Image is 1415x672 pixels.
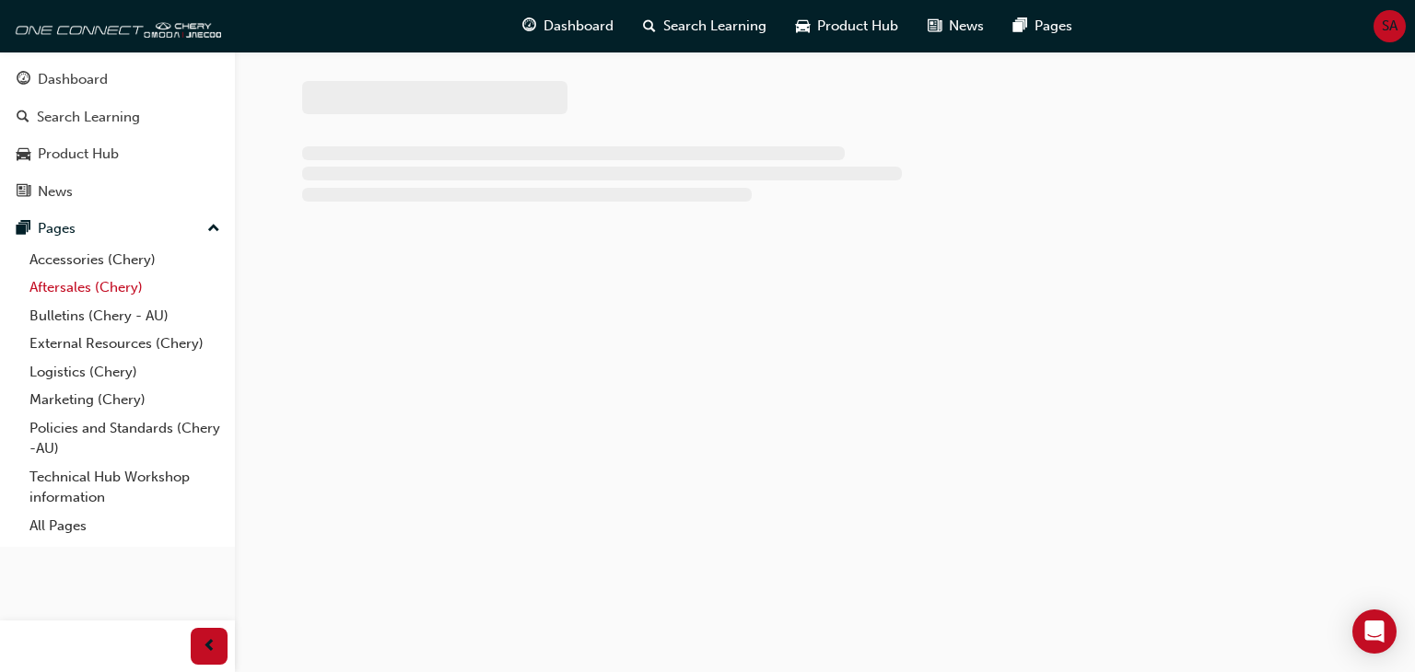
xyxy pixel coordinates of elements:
button: DashboardSearch LearningProduct HubNews [7,59,228,212]
span: guage-icon [522,15,536,38]
span: Search Learning [663,16,766,37]
a: Technical Hub Workshop information [22,463,228,512]
span: search-icon [643,15,656,38]
a: Search Learning [7,100,228,134]
span: car-icon [17,146,30,163]
a: News [7,175,228,209]
div: Pages [38,218,76,239]
div: Search Learning [37,107,140,128]
span: guage-icon [17,72,30,88]
span: search-icon [17,110,29,126]
button: Pages [7,212,228,246]
a: Dashboard [7,63,228,97]
a: Policies and Standards (Chery -AU) [22,414,228,463]
a: news-iconNews [913,7,999,45]
span: Product Hub [817,16,898,37]
span: News [949,16,984,37]
span: pages-icon [17,221,30,238]
div: Product Hub [38,144,119,165]
a: search-iconSearch Learning [628,7,781,45]
a: Bulletins (Chery - AU) [22,302,228,330]
a: guage-iconDashboard [508,7,628,45]
span: Pages [1035,16,1072,37]
span: car-icon [796,15,810,38]
a: Aftersales (Chery) [22,273,228,302]
button: SA [1374,10,1406,42]
div: Open Intercom Messenger [1352,609,1397,654]
a: Marketing (Chery) [22,386,228,414]
a: Logistics (Chery) [22,358,228,387]
a: External Resources (Chery) [22,330,228,358]
a: All Pages [22,512,228,540]
span: up-icon [207,217,220,241]
span: news-icon [17,184,30,201]
span: SA [1382,16,1397,37]
div: Dashboard [38,69,108,90]
span: news-icon [928,15,941,38]
a: Accessories (Chery) [22,246,228,274]
div: News [38,181,73,203]
a: pages-iconPages [999,7,1087,45]
a: car-iconProduct Hub [781,7,913,45]
span: Dashboard [544,16,614,37]
a: Product Hub [7,137,228,171]
span: prev-icon [203,635,216,658]
img: oneconnect [9,7,221,44]
span: pages-icon [1013,15,1027,38]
